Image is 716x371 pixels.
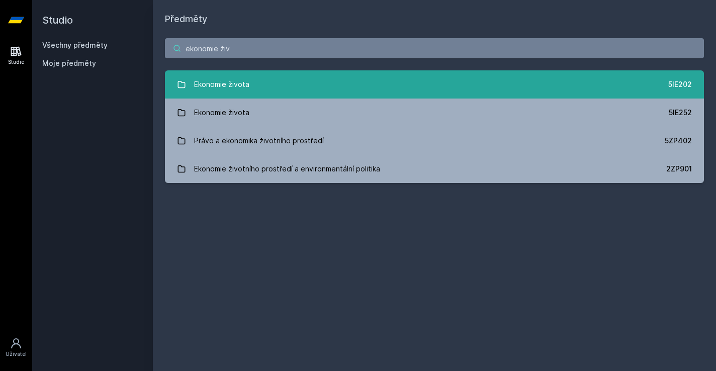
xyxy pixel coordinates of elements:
[668,80,692,88] font: 5IE202
[194,136,324,145] font: Právo a ekonomika životního prostředí
[194,164,380,173] font: Ekonomie životního prostředí a environmentální politika
[8,59,24,65] font: Studie
[165,70,704,99] a: Ekonomie života 5IE202
[194,80,249,88] font: Ekonomie života
[42,14,73,26] font: Studio
[42,59,96,67] font: Moje předměty
[194,108,249,117] font: Ekonomie života
[2,40,30,71] a: Studie
[665,136,692,145] font: 5ZP402
[165,38,704,58] input: Název nebo ident předmětu…
[42,41,108,49] a: Všechny předměty
[165,14,207,24] font: Předměty
[6,351,27,357] font: Uživatel
[666,164,692,173] font: 2ZP901
[165,127,704,155] a: Právo a ekonomika životního prostředí 5ZP402
[165,99,704,127] a: Ekonomie života 5IE252
[669,108,692,117] font: 5IE252
[165,155,704,183] a: Ekonomie životního prostředí a environmentální politika 2ZP901
[2,332,30,363] a: Uživatel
